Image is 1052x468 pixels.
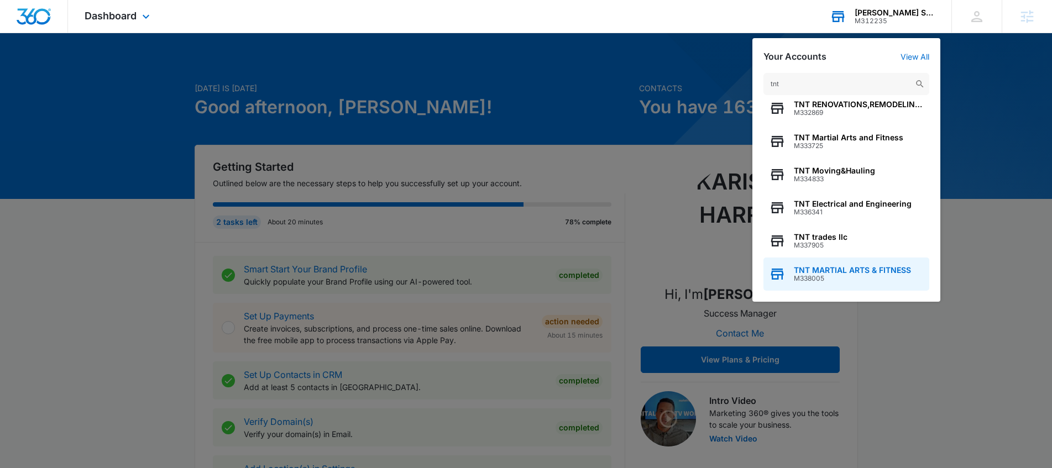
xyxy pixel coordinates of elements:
span: TNT MARTIAL ARTS & FITNESS [794,266,911,275]
span: M333725 [794,142,903,150]
span: TNT Martial Arts and Fitness [794,133,903,142]
div: account id [855,17,935,25]
span: M338005 [794,275,911,282]
span: M336341 [794,208,912,216]
button: TNT trades llcM337905 [763,224,929,257]
span: TNT trades llc [794,233,847,241]
button: TNT Electrical and EngineeringM336341 [763,191,929,224]
button: TNT Martial Arts and FitnessM333725 [763,125,929,158]
span: TNT RENOVATIONS,REMODELING AND HANDYMAN LLC [794,100,924,109]
span: TNT Electrical and Engineering [794,199,912,208]
button: TNT MARTIAL ARTS & FITNESSM338005 [763,257,929,291]
div: account name [855,8,935,17]
input: Search Accounts [763,73,929,95]
button: TNT Moving&HaulingM334833 [763,158,929,191]
a: View All [901,52,929,61]
button: TNT RENOVATIONS,REMODELING AND HANDYMAN LLCM332869 [763,92,929,125]
span: M337905 [794,241,847,249]
h2: Your Accounts [763,51,826,62]
span: TNT Moving&Hauling [794,166,875,175]
span: M334833 [794,175,875,183]
span: Dashboard [85,10,137,22]
span: M332869 [794,109,924,117]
